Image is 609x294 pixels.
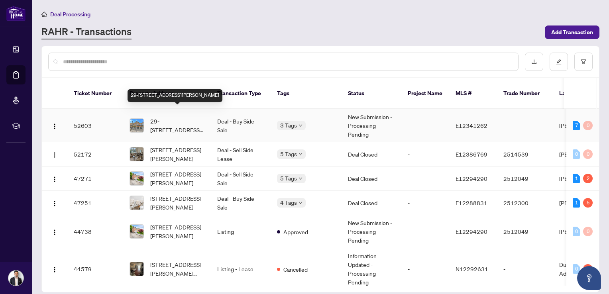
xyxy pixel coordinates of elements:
img: Logo [51,123,58,129]
td: - [497,248,553,290]
div: 1 [573,174,580,183]
td: Deal Closed [342,167,401,191]
img: logo [6,6,26,21]
td: Deal Closed [342,191,401,215]
div: 2 [583,174,593,183]
td: 2512049 [497,167,553,191]
td: 2512300 [497,191,553,215]
div: 0 [573,149,580,159]
img: thumbnail-img [130,119,143,132]
span: [STREET_ADDRESS][PERSON_NAME] [150,170,204,187]
img: Logo [51,267,58,273]
th: Trade Number [497,78,553,109]
span: Deal Processing [50,11,90,18]
td: New Submission - Processing Pending [342,215,401,248]
span: Add Transaction [551,26,593,39]
img: thumbnail-img [130,262,143,276]
td: - [401,109,449,142]
span: E12341262 [456,122,487,129]
span: download [531,59,537,65]
button: Open asap [577,266,601,290]
img: thumbnail-img [130,225,143,238]
button: Logo [48,172,61,185]
div: 0 [583,121,593,130]
td: - [497,109,553,142]
td: Deal - Buy Side Sale [211,109,271,142]
span: [STREET_ADDRESS][PERSON_NAME][PERSON_NAME] [150,260,204,278]
td: - [401,215,449,248]
td: 2512049 [497,215,553,248]
span: filter [581,59,586,65]
span: 3 Tags [280,121,297,130]
td: New Submission - Processing Pending [342,109,401,142]
td: 52603 [67,109,123,142]
td: Deal - Buy Side Sale [211,191,271,215]
td: 47271 [67,167,123,191]
td: Deal - Sell Side Sale [211,167,271,191]
button: Logo [48,225,61,238]
div: 0 [583,227,593,236]
img: Profile Icon [8,270,24,286]
img: Logo [51,200,58,207]
button: Logo [48,119,61,132]
td: Listing [211,215,271,248]
button: edit [550,53,568,71]
span: Approved [283,227,308,236]
span: down [299,152,303,156]
td: 52172 [67,142,123,167]
td: 44738 [67,215,123,248]
td: - [401,191,449,215]
button: Logo [48,263,61,275]
span: [STREET_ADDRESS][PERSON_NAME] [150,194,204,212]
div: 5 [583,198,593,208]
td: - [401,167,449,191]
img: thumbnail-img [130,172,143,185]
th: Ticket Number [67,78,123,109]
img: thumbnail-img [130,147,143,161]
span: E12386769 [456,151,487,158]
span: 5 Tags [280,174,297,183]
div: 0 [573,227,580,236]
a: RAHR - Transactions [41,25,132,39]
button: download [525,53,543,71]
td: Deal - Sell Side Lease [211,142,271,167]
span: 4 Tags [280,198,297,207]
span: E12288831 [456,199,487,206]
div: 7 [573,121,580,130]
th: Property Address [123,78,211,109]
td: - [401,142,449,167]
div: 29-[STREET_ADDRESS][PERSON_NAME] [128,89,222,102]
span: home [41,12,47,17]
div: 0 [583,149,593,159]
th: MLS # [449,78,497,109]
th: Project Name [401,78,449,109]
span: down [299,201,303,205]
span: 5 Tags [280,149,297,159]
div: 1 [583,264,593,274]
span: [STREET_ADDRESS][PERSON_NAME] [150,223,204,240]
div: 1 [573,198,580,208]
div: 0 [573,264,580,274]
td: Listing - Lease [211,248,271,290]
span: edit [556,59,562,65]
td: 44579 [67,248,123,290]
button: filter [574,53,593,71]
td: Deal Closed [342,142,401,167]
td: - [401,248,449,290]
span: 29-[STREET_ADDRESS][PERSON_NAME] [150,117,204,134]
th: Tags [271,78,342,109]
span: [STREET_ADDRESS][PERSON_NAME] [150,145,204,163]
td: Information Updated - Processing Pending [342,248,401,290]
th: Transaction Type [211,78,271,109]
img: Logo [51,176,58,182]
img: thumbnail-img [130,196,143,210]
img: Logo [51,152,58,158]
span: down [299,123,303,127]
button: Logo [48,196,61,209]
span: down [299,176,303,180]
td: 47251 [67,191,123,215]
span: N12292631 [456,265,488,272]
span: E12294290 [456,228,487,235]
span: Cancelled [283,265,308,274]
button: Add Transaction [545,25,599,39]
